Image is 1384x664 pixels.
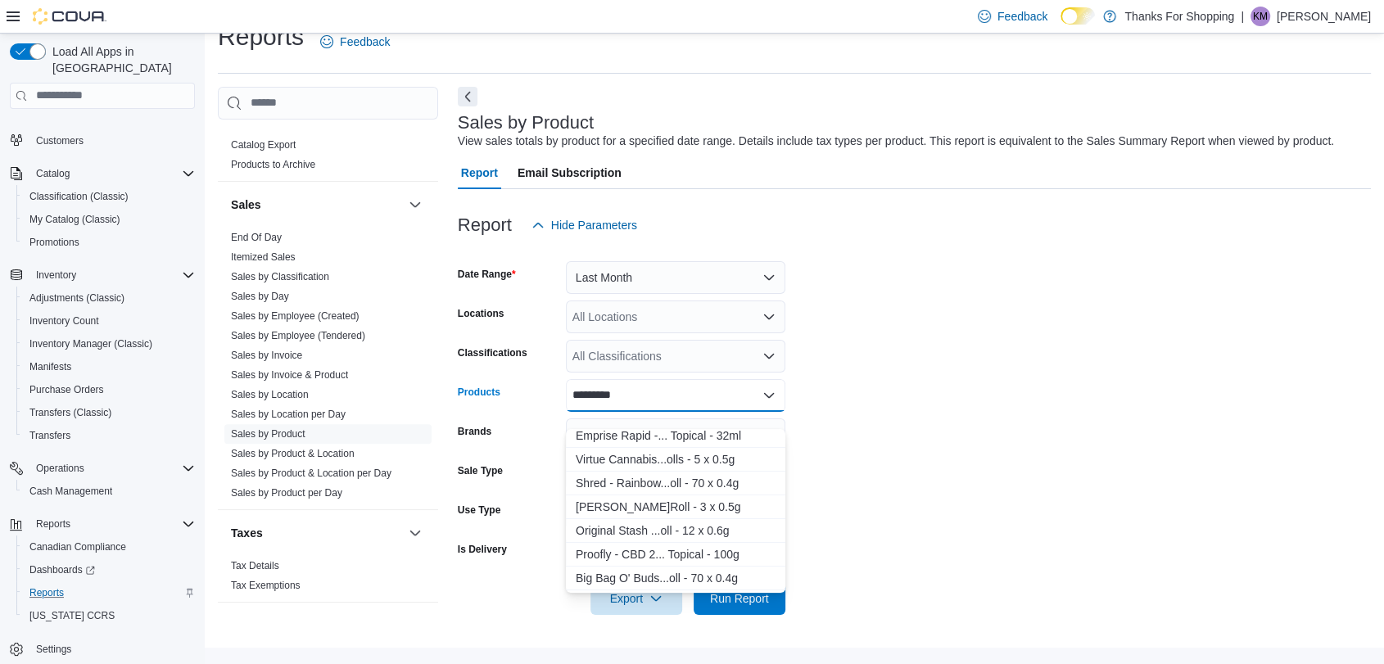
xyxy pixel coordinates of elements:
[218,228,438,509] div: Sales
[23,380,195,400] span: Purchase Orders
[458,215,512,235] h3: Report
[231,559,279,572] span: Tax Details
[3,457,201,480] button: Operations
[29,609,115,622] span: [US_STATE] CCRS
[1241,7,1244,26] p: |
[23,187,135,206] a: Classification (Classic)
[231,486,342,499] span: Sales by Product per Day
[231,560,279,571] a: Tax Details
[231,447,355,460] span: Sales by Product & Location
[23,606,121,626] a: [US_STATE] CCRS
[36,462,84,475] span: Operations
[3,264,201,287] button: Inventory
[231,159,315,170] a: Products to Archive
[23,583,70,603] a: Reports
[29,265,195,285] span: Inventory
[231,409,346,420] a: Sales by Location per Day
[458,386,500,399] label: Products
[3,129,201,152] button: Customers
[29,164,195,183] span: Catalog
[458,87,477,106] button: Next
[36,269,76,282] span: Inventory
[3,637,201,661] button: Settings
[590,582,682,615] button: Export
[231,310,360,322] a: Sales by Employee (Created)
[23,481,195,501] span: Cash Management
[29,190,129,203] span: Classification (Classic)
[23,537,133,557] a: Canadian Compliance
[231,270,329,283] span: Sales by Classification
[23,334,159,354] a: Inventory Manager (Classic)
[36,134,84,147] span: Customers
[29,337,152,350] span: Inventory Manager (Classic)
[458,504,500,517] label: Use Type
[405,523,425,543] button: Taxes
[3,513,201,535] button: Reports
[314,25,396,58] a: Feedback
[23,187,195,206] span: Classification (Classic)
[762,389,776,402] button: Close list of options
[458,543,507,556] label: Is Delivery
[23,288,131,308] a: Adjustments (Classic)
[231,369,348,381] a: Sales by Invoice & Product
[23,481,119,501] a: Cash Management
[16,401,201,424] button: Transfers (Classic)
[16,604,201,627] button: [US_STATE] CCRS
[231,139,296,151] a: Catalog Export
[1253,7,1268,26] span: KM
[231,525,402,541] button: Taxes
[231,231,282,244] span: End Of Day
[231,389,309,400] a: Sales by Location
[231,309,360,323] span: Sales by Employee (Created)
[23,233,86,252] a: Promotions
[231,427,305,440] span: Sales by Product
[23,403,118,422] a: Transfers (Classic)
[23,606,195,626] span: Washington CCRS
[29,458,195,478] span: Operations
[458,133,1334,150] div: View sales totals by product for a specified date range. Details include tax types per product. T...
[29,130,195,151] span: Customers
[33,8,106,25] img: Cova
[1124,7,1234,26] p: Thanks For Shopping
[16,309,201,332] button: Inventory Count
[231,349,302,362] span: Sales by Invoice
[231,138,296,151] span: Catalog Export
[551,217,637,233] span: Hide Parameters
[458,307,504,320] label: Locations
[23,311,106,331] a: Inventory Count
[231,467,391,480] span: Sales by Product & Location per Day
[29,406,111,419] span: Transfers (Classic)
[231,329,365,342] span: Sales by Employee (Tendered)
[458,113,594,133] h3: Sales by Product
[231,251,296,264] span: Itemized Sales
[23,210,127,229] a: My Catalog (Classic)
[29,360,71,373] span: Manifests
[518,156,622,189] span: Email Subscription
[29,563,95,576] span: Dashboards
[16,581,201,604] button: Reports
[23,233,195,252] span: Promotions
[23,537,195,557] span: Canadian Compliance
[405,102,425,122] button: Products
[23,210,195,229] span: My Catalog (Classic)
[1277,7,1371,26] p: [PERSON_NAME]
[458,425,491,438] label: Brands
[231,368,348,382] span: Sales by Invoice & Product
[231,196,402,213] button: Sales
[29,639,195,659] span: Settings
[525,209,644,242] button: Hide Parameters
[694,582,785,615] button: Run Report
[458,346,527,359] label: Classifications
[29,514,77,534] button: Reports
[231,388,309,401] span: Sales by Location
[29,213,120,226] span: My Catalog (Classic)
[36,167,70,180] span: Catalog
[458,464,503,477] label: Sale Type
[16,378,201,401] button: Purchase Orders
[405,195,425,215] button: Sales
[29,291,124,305] span: Adjustments (Classic)
[762,310,776,323] button: Open list of options
[16,558,201,581] a: Dashboards
[23,311,195,331] span: Inventory Count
